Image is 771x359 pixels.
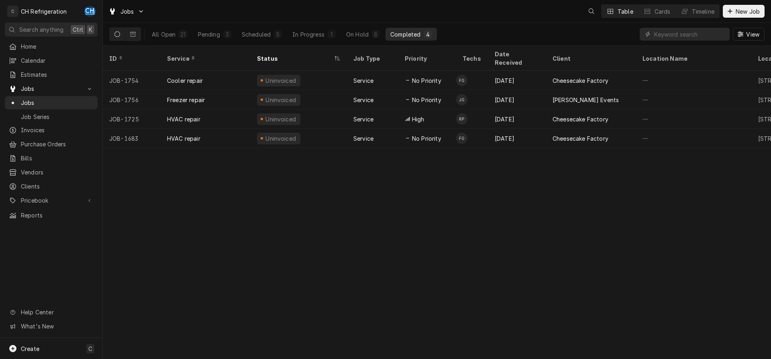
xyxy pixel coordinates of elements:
[412,115,424,123] span: High
[105,5,148,18] a: Go to Jobs
[488,129,546,148] div: [DATE]
[426,30,430,39] div: 4
[257,54,332,63] div: Status
[723,5,765,18] button: New Job
[553,76,608,85] div: Cheesecake Factory
[103,109,161,129] div: JOB-1725
[734,7,761,16] span: New Job
[275,30,280,39] div: 5
[292,30,324,39] div: In Progress
[5,68,98,81] a: Estimates
[456,94,467,105] div: JG
[21,140,94,148] span: Purchase Orders
[733,28,765,41] button: View
[744,30,761,39] span: View
[412,134,441,143] span: No Priority
[5,209,98,222] a: Reports
[495,50,538,67] div: Date Received
[265,134,297,143] div: Uninvoiced
[21,113,94,121] span: Job Series
[655,7,671,16] div: Cards
[463,54,482,63] div: Techs
[242,30,271,39] div: Scheduled
[456,75,467,86] div: FG
[412,76,441,85] span: No Priority
[225,30,230,39] div: 3
[618,7,633,16] div: Table
[456,94,467,105] div: Josh Galindo's Avatar
[21,168,94,176] span: Vendors
[488,109,546,129] div: [DATE]
[5,82,98,95] a: Go to Jobs
[390,30,420,39] div: Completed
[88,345,92,353] span: C
[636,71,752,90] div: —
[692,7,714,16] div: Timeline
[21,345,39,352] span: Create
[21,42,94,51] span: Home
[456,113,467,125] div: Ruben Perez's Avatar
[109,54,153,63] div: ID
[167,115,200,123] div: HVAC repair
[373,30,378,39] div: 8
[5,152,98,165] a: Bills
[167,76,203,85] div: Cooler repair
[103,129,161,148] div: JOB-1683
[412,96,441,104] span: No Priority
[21,84,82,93] span: Jobs
[265,76,297,85] div: Uninvoiced
[553,115,608,123] div: Cheesecake Factory
[5,306,98,319] a: Go to Help Center
[456,133,467,144] div: Fred Gonzalez's Avatar
[5,96,98,109] a: Jobs
[654,28,726,41] input: Keyword search
[5,137,98,151] a: Purchase Orders
[21,56,94,65] span: Calendar
[21,182,94,191] span: Clients
[5,110,98,123] a: Job Series
[21,70,94,79] span: Estimates
[353,134,373,143] div: Service
[198,30,220,39] div: Pending
[553,54,628,63] div: Client
[21,126,94,134] span: Invoices
[353,96,373,104] div: Service
[167,54,243,63] div: Service
[353,54,392,63] div: Job Type
[642,54,744,63] div: Location Name
[103,71,161,90] div: JOB-1754
[265,96,297,104] div: Uninvoiced
[21,308,93,316] span: Help Center
[5,180,98,193] a: Clients
[180,30,186,39] div: 21
[84,6,96,17] div: CH
[89,25,92,34] span: K
[21,211,94,220] span: Reports
[167,134,200,143] div: HVAC repair
[456,133,467,144] div: FG
[5,194,98,207] a: Go to Pricebook
[329,30,334,39] div: 1
[73,25,83,34] span: Ctrl
[21,196,82,205] span: Pricebook
[21,98,94,107] span: Jobs
[5,23,98,37] button: Search anythingCtrlK
[456,75,467,86] div: Fred Gonzalez's Avatar
[5,166,98,179] a: Vendors
[353,76,373,85] div: Service
[120,7,134,16] span: Jobs
[265,115,297,123] div: Uninvoiced
[21,154,94,162] span: Bills
[488,71,546,90] div: [DATE]
[5,123,98,137] a: Invoices
[405,54,448,63] div: Priority
[636,129,752,148] div: —
[553,96,619,104] div: [PERSON_NAME] Events
[636,109,752,129] div: —
[5,40,98,53] a: Home
[21,322,93,330] span: What's New
[346,30,369,39] div: On Hold
[553,134,608,143] div: Cheesecake Factory
[152,30,175,39] div: All Open
[585,5,598,18] button: Open search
